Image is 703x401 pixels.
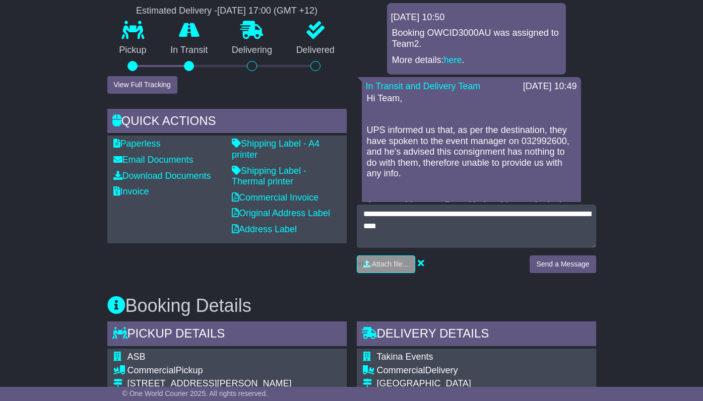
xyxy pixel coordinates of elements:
a: Shipping Label - A4 printer [232,139,319,160]
a: Commercial Invoice [232,192,318,203]
a: Paperless [113,139,161,149]
span: © One World Courier 2025. All rights reserved. [122,389,268,397]
a: Address Label [232,224,297,234]
span: Takina Events [377,352,433,362]
div: [DATE] 10:49 [523,81,577,92]
a: Invoice [113,186,149,196]
a: Email Documents [113,155,194,165]
div: Delivery [377,365,590,376]
p: Pickup [107,45,159,56]
p: In Transit [158,45,220,56]
a: Download Documents [113,171,211,181]
a: Shipping Label - Thermal printer [232,166,306,187]
button: View Full Tracking [107,76,177,94]
div: Pickup [127,365,341,376]
h3: Booking Details [107,296,596,316]
div: Estimated Delivery - [107,6,347,17]
span: ASB [127,352,146,362]
p: Booking OWCID3000AU was assigned to Team2. [392,28,561,49]
p: Hi Team, [367,93,576,104]
a: In Transit and Delivery Team [366,81,481,91]
span: Commercial [377,365,425,375]
div: [DATE] 10:50 [391,12,562,23]
div: Pickup Details [107,321,347,349]
div: [STREET_ADDRESS][PERSON_NAME] [127,378,341,389]
p: Delivering [220,45,284,56]
button: Send a Message [530,255,596,273]
p: Are you able to confirm with the shipper who is the correct IOR of these goods, please? UPS also ... [367,200,576,233]
a: here [444,55,462,65]
a: Original Address Label [232,208,330,218]
div: [DATE] 17:00 (GMT +12) [217,6,317,17]
div: Quick Actions [107,109,347,136]
p: Delivered [284,45,347,56]
div: [GEOGRAPHIC_DATA] [377,378,590,389]
span: Commercial [127,365,176,375]
p: UPS informed us that, as per the destination, they have spoken to the event manager on 032992600,... [367,125,576,179]
div: Delivery Details [357,321,596,349]
p: More details: . [392,55,561,66]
